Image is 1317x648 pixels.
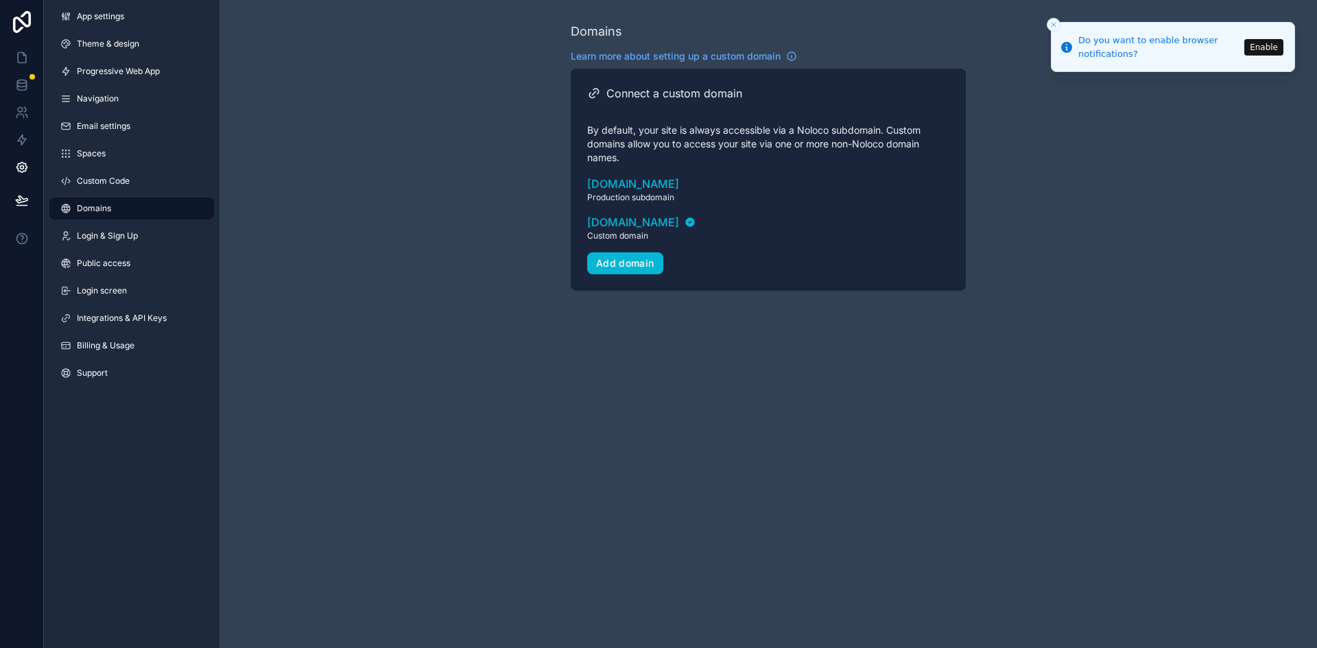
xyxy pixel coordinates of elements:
span: Custom Code [77,176,130,187]
span: Email settings [77,121,130,132]
button: Close toast [1047,18,1060,32]
a: [DOMAIN_NAME] [587,214,696,230]
span: Login & Sign Up [77,230,138,241]
span: Public access [77,258,130,269]
h2: Connect a custom domain [606,85,742,101]
a: Billing & Usage [49,335,214,357]
a: Login screen [49,280,214,302]
span: Integrations & API Keys [77,313,167,324]
button: Enable [1244,39,1283,56]
a: Integrations & API Keys [49,307,214,329]
span: [DOMAIN_NAME] [587,214,679,230]
span: Support [77,368,108,379]
a: Spaces [49,143,214,165]
a: Custom Code [49,170,214,192]
span: Progressive Web App [77,66,160,77]
span: Learn more about setting up a custom domain [571,49,781,63]
span: Login screen [77,285,127,296]
div: Do you want to enable browser notifications? [1078,34,1240,60]
button: Add domain [587,252,663,274]
span: Billing & Usage [77,340,134,351]
a: App settings [49,5,214,27]
div: Add domain [596,257,654,269]
span: Custom domain [587,230,696,241]
span: Domains [77,203,111,214]
span: App settings [77,11,124,22]
span: Production subdomain [587,192,949,203]
a: Learn more about setting up a custom domain [571,49,797,63]
span: Theme & design [77,38,139,49]
a: Login & Sign Up [49,225,214,247]
a: [DOMAIN_NAME] [587,176,949,192]
a: Domains [49,197,214,219]
a: Theme & design [49,33,214,55]
a: Email settings [49,115,214,137]
div: Domains [571,22,622,41]
span: Spaces [77,148,106,159]
span: Navigation [77,93,119,104]
a: Public access [49,252,214,274]
a: Progressive Web App [49,60,214,82]
a: Support [49,362,214,384]
p: By default, your site is always accessible via a Noloco subdomain. Custom domains allow you to ac... [587,123,949,165]
a: Navigation [49,88,214,110]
